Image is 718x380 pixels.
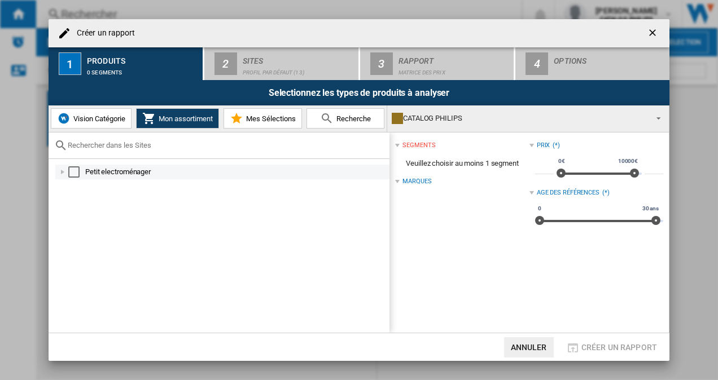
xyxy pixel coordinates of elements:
div: 1 [59,52,81,75]
button: Annuler [504,337,554,357]
ng-md-icon: getI18NText('BUTTONS.CLOSE_DIALOG') [647,27,660,41]
button: Mes Sélections [224,108,302,129]
div: 0 segments [87,64,198,76]
md-checkbox: Select [68,166,85,178]
div: 4 [526,52,548,75]
input: Rechercher dans les Sites [68,141,384,149]
div: Petit electroménager [85,166,388,178]
button: 3 Rapport Matrice des prix [360,47,515,80]
div: Produits [87,52,198,64]
button: Recherche [307,108,384,129]
div: Matrice des prix [399,64,510,76]
div: 3 [370,52,393,75]
span: Créer un rapport [581,343,657,352]
span: 0€ [557,157,567,166]
button: Mon assortiment [136,108,219,129]
div: Selectionnez les types de produits à analyser [49,80,669,105]
div: Options [554,52,665,64]
span: Veuillez choisir au moins 1 segment [395,153,529,174]
div: Sites [243,52,354,64]
button: Vision Catégorie [51,108,132,129]
span: Mes Sélections [243,114,296,123]
img: wiser-icon-blue.png [57,112,71,125]
button: 1 Produits 0 segments [49,47,204,80]
button: Créer un rapport [563,337,660,357]
button: 2 Sites Profil par défaut (13) [204,47,360,80]
div: Marques [402,177,431,186]
span: Recherche [334,114,371,123]
span: 10000€ [616,157,640,166]
h4: Créer un rapport [71,28,135,39]
div: Prix [537,141,550,150]
div: CATALOG PHILIPS [392,111,646,126]
button: getI18NText('BUTTONS.CLOSE_DIALOG') [642,22,665,45]
div: Age des références [537,188,599,197]
span: Mon assortiment [156,114,213,123]
span: Vision Catégorie [71,114,125,123]
button: 4 Options [515,47,669,80]
span: 30 ans [641,204,660,213]
div: Profil par défaut (13) [243,64,354,76]
span: 0 [536,204,543,213]
div: 2 [214,52,237,75]
div: Rapport [399,52,510,64]
div: segments [402,141,435,150]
